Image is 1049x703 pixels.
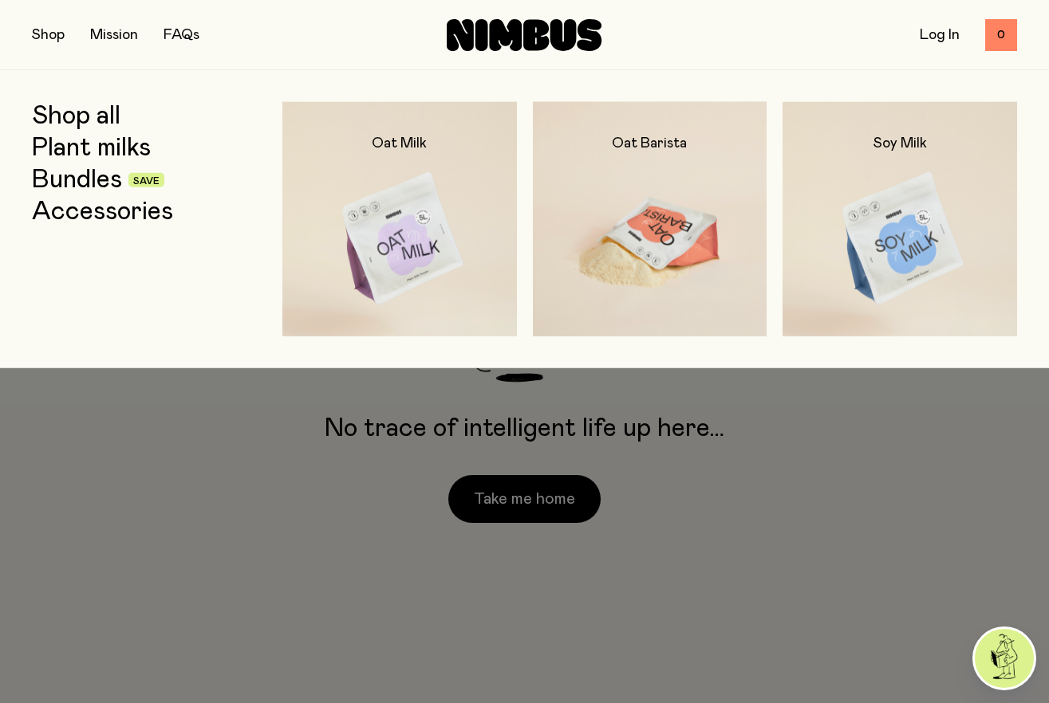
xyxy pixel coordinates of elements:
button: 0 [985,19,1017,51]
a: Log In [920,28,960,42]
a: Oat Milk [282,102,517,336]
a: Shop all [32,102,120,131]
a: Plant milks [32,134,151,163]
a: Mission [90,28,138,42]
h2: Oat Barista [612,134,687,153]
a: Soy Milk [783,102,1017,336]
span: Save [133,176,160,186]
h2: Oat Milk [372,134,427,153]
a: FAQs [164,28,199,42]
a: Oat Barista [533,102,767,336]
h2: Soy Milk [874,134,927,153]
img: agent [975,629,1034,688]
a: Bundles [32,166,122,194]
a: Accessories [32,198,173,226]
